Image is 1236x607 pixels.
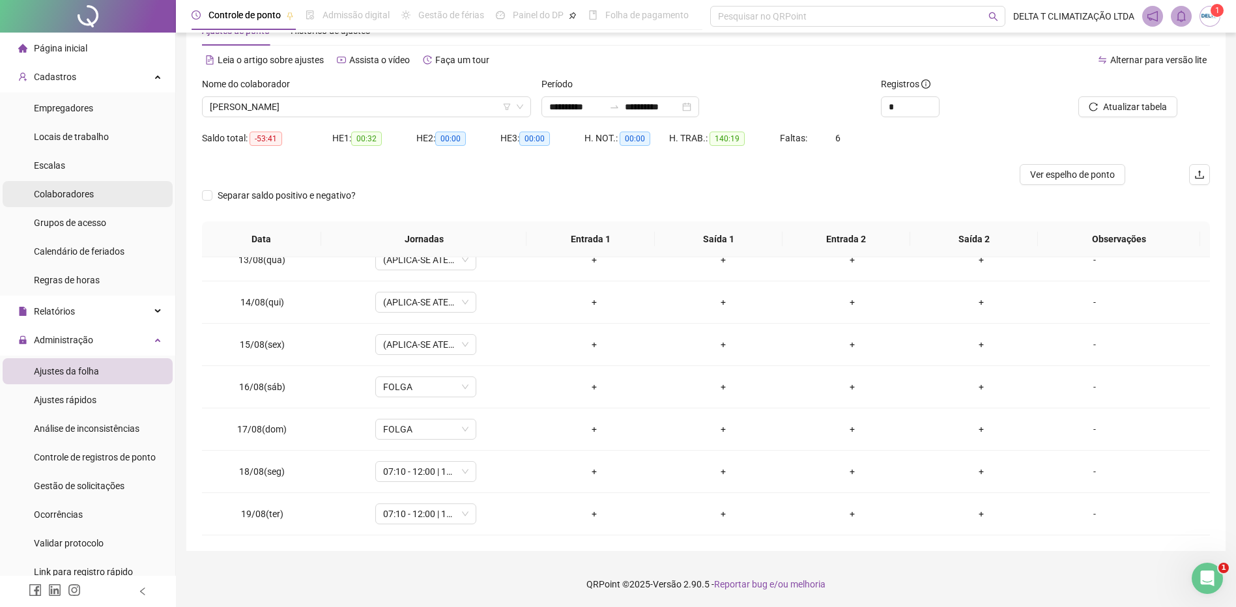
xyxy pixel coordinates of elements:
[34,335,93,345] span: Administração
[798,380,906,394] div: +
[435,132,466,146] span: 00:00
[383,250,468,270] span: (APLICA-SE ATESTADO)
[323,10,390,20] span: Admissão digital
[34,189,94,199] span: Colaboradores
[34,72,76,82] span: Cadastros
[927,337,1035,352] div: +
[540,422,648,436] div: +
[383,292,468,312] span: (APLICA-SE ATESTADO)
[927,422,1035,436] div: +
[927,253,1035,267] div: +
[798,253,906,267] div: +
[669,253,777,267] div: +
[835,133,841,143] span: 6
[239,382,285,392] span: 16/08(sáb)
[34,509,83,520] span: Ocorrências
[202,77,298,91] label: Nome do colaborador
[34,103,93,113] span: Empregadores
[48,584,61,597] span: linkedin
[540,464,648,479] div: +
[1089,102,1098,111] span: reload
[1103,100,1167,114] span: Atualizar tabela
[18,335,27,345] span: lock
[588,10,597,20] span: book
[540,507,648,521] div: +
[669,380,777,394] div: +
[218,55,324,65] span: Leia o artigo sobre ajustes
[239,466,285,477] span: 18/08(seg)
[332,131,416,146] div: HE 1:
[383,462,468,481] span: 07:10 - 12:00 | 13:00 - 17:10
[34,160,65,171] span: Escalas
[383,377,468,397] span: FOLGA
[138,587,147,596] span: left
[240,297,284,307] span: 14/08(qui)
[669,295,777,309] div: +
[321,221,527,257] th: Jornadas
[1056,422,1133,436] div: -
[416,131,500,146] div: HE 2:
[1056,380,1133,394] div: -
[418,10,484,20] span: Gestão de férias
[29,584,42,597] span: facebook
[503,103,511,111] span: filter
[176,561,1236,607] footer: QRPoint © 2025 - 2.90.5 -
[519,132,550,146] span: 00:00
[34,395,96,405] span: Ajustes rápidos
[669,507,777,521] div: +
[540,295,648,309] div: +
[351,132,382,146] span: 00:32
[205,55,214,64] span: file-text
[1056,337,1133,352] div: -
[988,12,998,21] span: search
[540,253,648,267] div: +
[1056,464,1133,479] div: -
[34,306,75,317] span: Relatórios
[541,77,581,91] label: Período
[1192,563,1223,594] iframe: Intercom live chat
[401,10,410,20] span: sun
[1218,563,1229,573] span: 1
[669,464,777,479] div: +
[18,44,27,53] span: home
[798,422,906,436] div: +
[1194,169,1205,180] span: upload
[609,102,620,112] span: swap-right
[780,133,809,143] span: Faltas:
[423,55,432,64] span: history
[526,221,654,257] th: Entrada 1
[1175,10,1187,22] span: bell
[192,10,201,20] span: clock-circle
[1030,167,1115,182] span: Ver espelho de ponto
[337,55,346,64] span: youtube
[34,538,104,548] span: Validar protocolo
[34,567,133,577] span: Link para registro rápido
[609,102,620,112] span: to
[34,132,109,142] span: Locais de trabalho
[783,221,910,257] th: Entrada 2
[500,131,584,146] div: HE 3:
[68,584,81,597] span: instagram
[921,79,930,89] span: info-circle
[569,12,577,20] span: pushpin
[653,579,682,589] span: Versão
[34,246,124,257] span: Calendário de feriados
[1078,96,1177,117] button: Atualizar tabela
[286,12,294,20] span: pushpin
[798,464,906,479] div: +
[34,423,139,434] span: Análise de inconsistências
[383,504,468,524] span: 07:10 - 12:00 | 13:00 - 17:10
[798,337,906,352] div: +
[18,72,27,81] span: user-add
[34,452,156,462] span: Controle de registros de ponto
[927,464,1035,479] div: +
[383,419,468,439] span: FOLGA
[1056,295,1133,309] div: -
[306,10,315,20] span: file-done
[202,131,332,146] div: Saldo total:
[1056,253,1133,267] div: -
[202,221,321,257] th: Data
[714,579,826,589] span: Reportar bug e/ou melhoria
[620,132,650,146] span: 00:00
[349,55,410,65] span: Assista o vídeo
